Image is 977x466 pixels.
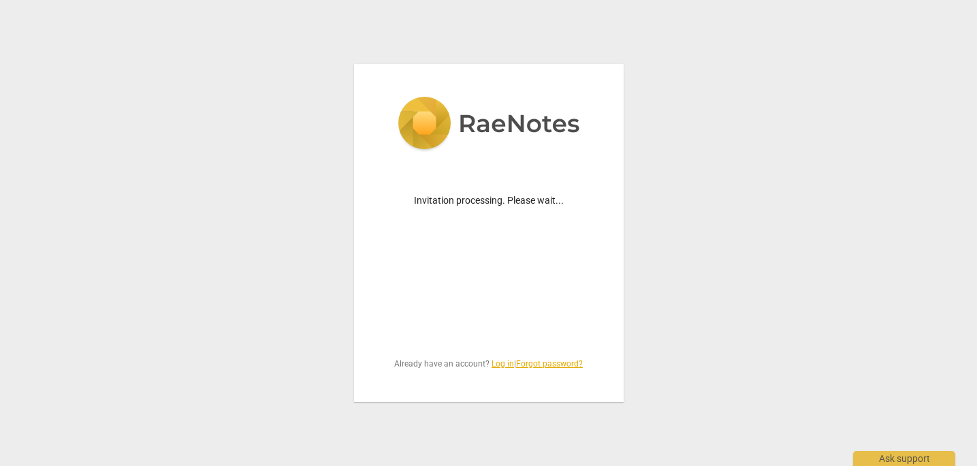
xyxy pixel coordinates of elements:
[516,359,583,369] a: Forgot password?
[492,359,514,369] a: Log in
[387,193,591,208] p: Invitation processing. Please wait...
[398,97,580,153] img: 5ac2273c67554f335776073100b6d88f.svg
[387,358,591,370] span: Already have an account? |
[853,451,955,466] div: Ask support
